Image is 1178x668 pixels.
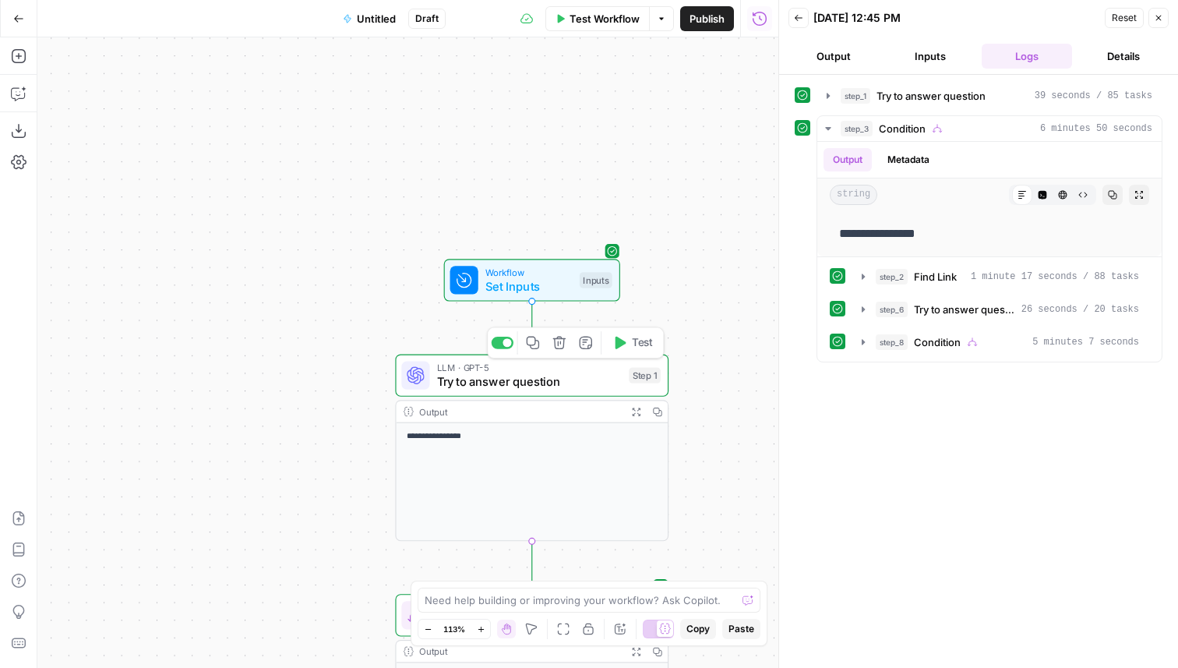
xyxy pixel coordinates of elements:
span: Reset [1112,11,1137,25]
button: Output [788,44,879,69]
span: 5 minutes 7 seconds [1032,335,1139,349]
div: Output [419,645,620,659]
span: Set Inputs [485,277,573,295]
div: Inputs [580,272,612,288]
div: 6 minutes 50 seconds [817,142,1162,362]
span: step_6 [876,302,908,317]
span: Test [632,335,653,351]
button: Logs [982,44,1072,69]
span: Try to answer question [437,373,623,391]
div: Output [419,405,620,419]
button: Details [1078,44,1169,69]
span: Untitled [357,11,396,27]
button: 39 seconds / 85 tasks [817,83,1162,108]
button: Metadata [878,148,939,171]
span: Workflow [485,265,573,279]
span: Condition [914,334,961,350]
span: Test Workflow [570,11,640,27]
span: step_2 [876,269,908,285]
span: step_8 [876,334,908,350]
span: Try to answer question [876,88,986,104]
span: Paste [728,622,754,636]
span: string [830,185,877,205]
span: 26 seconds / 20 tasks [1021,302,1139,316]
span: step_3 [841,121,873,136]
span: 1 minute 17 seconds / 88 tasks [971,270,1139,284]
span: Condition [879,121,926,136]
span: 113% [443,623,465,635]
span: Draft [415,12,439,26]
button: 5 minutes 7 seconds [852,330,1148,355]
button: Test Workflow [545,6,649,31]
button: 26 seconds / 20 tasks [852,297,1148,322]
button: Output [824,148,872,171]
button: Untitled [333,6,405,31]
button: Test [605,331,660,354]
div: LLM · GPT-5Try to answer questionStep 1TestOutput**** **** **** * [395,355,668,542]
span: 6 minutes 50 seconds [1040,122,1152,136]
span: Publish [690,11,725,27]
span: Find Link [914,269,957,285]
span: step_1 [841,88,870,104]
span: Copy [686,622,710,636]
button: Reset [1105,8,1144,28]
button: Inputs [885,44,975,69]
button: 6 minutes 50 seconds [817,116,1162,141]
span: 39 seconds / 85 tasks [1035,89,1152,103]
span: LLM · GPT-5 [437,360,623,374]
button: Paste [722,619,760,639]
div: Step 1 [629,367,661,383]
button: Publish [680,6,734,31]
span: Try to answer question [914,302,1015,317]
button: 1 minute 17 seconds / 88 tasks [852,264,1148,289]
div: WorkflowSet InputsInputs [395,259,668,301]
button: Copy [680,619,716,639]
g: Edge from step_1 to step_3 [529,541,534,592]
